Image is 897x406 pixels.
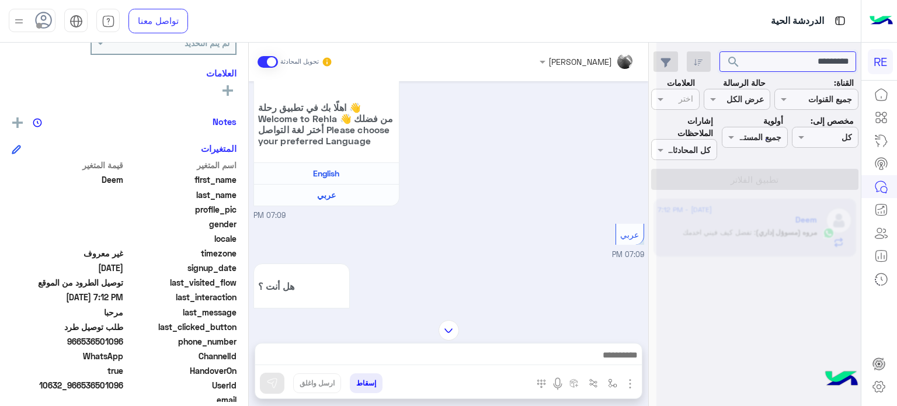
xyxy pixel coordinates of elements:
[584,373,603,393] button: Trigger scenario
[821,359,862,400] img: hulul-logo.png
[12,173,123,186] span: Deem
[771,13,824,29] p: الدردشة الحية
[126,394,237,406] span: email
[126,321,237,333] span: last_clicked_button
[126,189,237,201] span: last_name
[69,15,83,28] img: tab
[565,373,584,393] button: create order
[12,379,123,391] span: 10632_966536501096
[126,306,237,318] span: last_message
[201,143,237,154] h6: المتغيرات
[126,276,237,289] span: last_visited_flow
[12,350,123,362] span: 2
[350,373,383,393] button: إسقاط
[126,291,237,303] span: last_interaction
[126,233,237,245] span: locale
[12,218,123,230] span: null
[12,247,123,259] span: غير معروف
[651,169,858,190] button: تطبيق الفلاتر
[608,379,617,388] img: select flow
[12,394,123,406] span: null
[126,203,237,216] span: profile_pic
[126,159,237,171] span: اسم المتغير
[623,377,637,391] img: send attachment
[12,68,237,78] h6: العلامات
[126,218,237,230] span: gender
[612,250,644,259] span: 07:09 PM
[126,350,237,362] span: ChannelId
[439,320,459,341] img: scroll
[12,335,123,348] span: 966536501096
[317,190,336,200] span: عربي
[126,379,237,391] span: UserId
[12,276,123,289] span: توصيل الطرود من الموقع
[253,210,286,221] span: 07:09 PM
[12,291,123,303] span: 2025-09-03T16:12:38.455Z
[12,262,123,274] span: 2025-09-03T16:09:48.658Z
[551,377,565,391] img: send voice note
[126,365,237,377] span: HandoverOn
[126,247,237,259] span: timezone
[96,9,120,33] a: tab
[258,102,395,146] span: اهلًا بك في تطبيق رحلة 👋 Welcome to Rehla 👋 من فضلك أختر لغة التواصل Please choose your preferred...
[128,9,188,33] a: تواصل معنا
[12,233,123,245] span: null
[620,230,639,240] span: عربي
[126,262,237,274] span: signup_date
[12,117,23,128] img: add
[603,373,623,393] button: select flow
[589,379,598,388] img: Trigger scenario
[12,159,123,171] span: قيمة المتغير
[12,14,26,29] img: profile
[33,118,42,127] img: notes
[280,57,319,67] small: تحويل المحادثة
[102,15,115,28] img: tab
[651,114,713,140] label: إشارات الملاحظات
[126,173,237,186] span: first_name
[537,379,546,388] img: make a call
[870,9,893,33] img: Logo
[569,379,579,388] img: create order
[126,335,237,348] span: phone_number
[293,373,341,393] button: ارسل واغلق
[258,280,345,292] span: هل أنت ؟
[213,116,237,127] h6: Notes
[12,365,123,377] span: true
[12,321,123,333] span: طلب توصيل طرد
[313,168,339,178] span: English
[748,129,769,150] div: loading...
[12,306,123,318] span: مرحبا
[833,13,847,28] img: tab
[868,49,893,74] div: RE
[679,92,695,107] div: اختر
[266,377,278,389] img: send message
